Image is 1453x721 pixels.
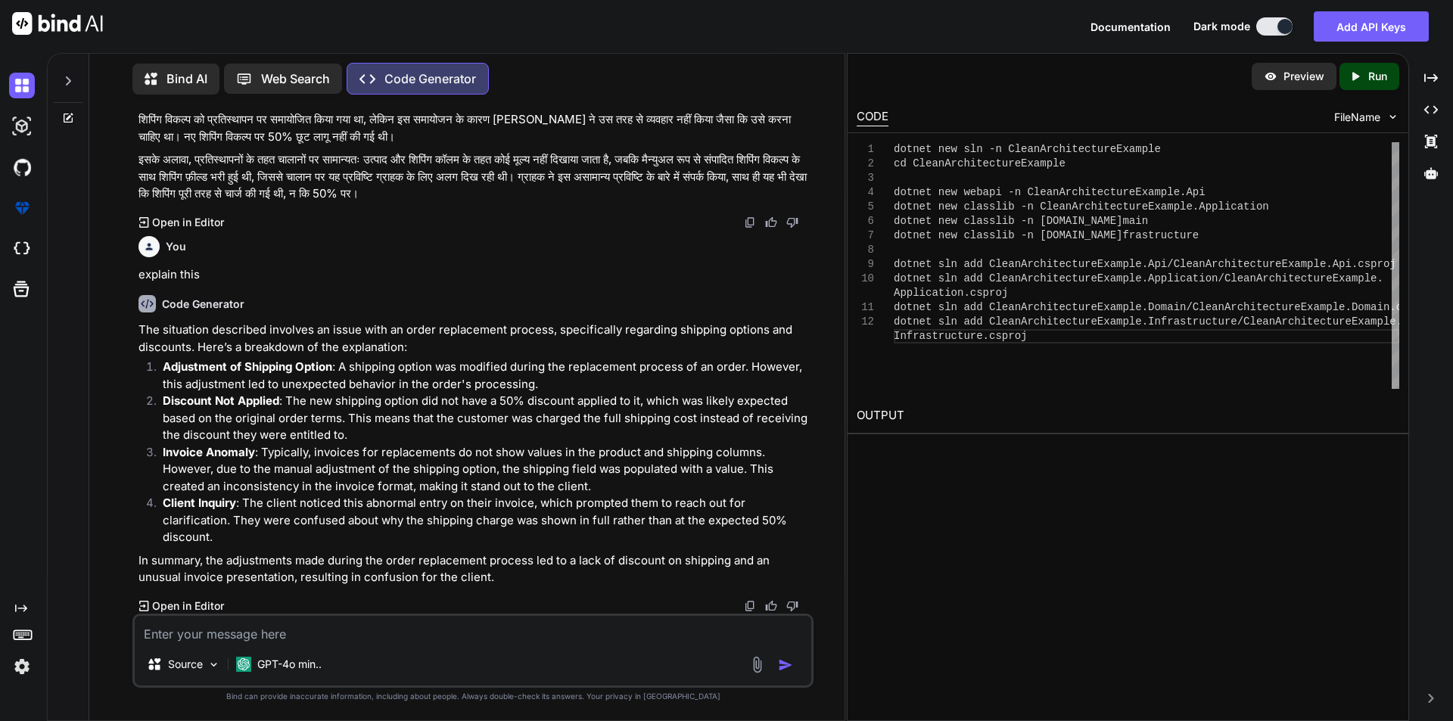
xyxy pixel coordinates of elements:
div: 11 [857,300,874,315]
strong: Client Inquiry [163,496,236,510]
img: attachment [748,656,766,673]
span: dotnet new webapi -n CleanArchitectureExample.Api [894,186,1206,198]
div: 9 [857,257,874,272]
div: 10 [857,272,874,286]
img: copy [744,600,756,612]
span: cd CleanArchitectureExample [894,157,1066,169]
span: Infrastructure.csproj [894,330,1027,342]
span: Application.csproj [894,287,1008,299]
span: main [1122,215,1148,227]
p: इसके अलावा, प्रतिस्थापनों के तहत चालानों पर सामान्यतः उत्पाद और शिपिंग कॉलम के तहत कोई मूल्य नहीं... [138,151,811,203]
span: rchitectureExample.Api.csproj [1212,258,1396,270]
span: dotnet sln add CleanArchitectureExample.Domain/Cle [894,301,1212,313]
span: Documentation [1091,20,1171,33]
div: 4 [857,185,874,200]
p: Code Generator [384,70,476,88]
div: 1 [857,142,874,157]
div: CODE [857,108,888,126]
strong: Invoice Anomaly [163,445,255,459]
p: : A shipping option was modified during the replacement process of an order. However, this adjust... [163,359,811,393]
p: GPT-4o min.. [257,657,322,672]
button: Documentation [1091,19,1171,35]
img: darkChat [9,73,35,98]
p: Source [168,657,203,672]
h6: Code Generator [162,297,244,312]
span: dotnet new classlib -n [DOMAIN_NAME] [894,215,1122,227]
img: like [765,216,777,228]
div: 7 [857,228,874,243]
p: Run [1368,69,1387,84]
img: GPT-4o mini [236,657,251,672]
p: In summary, the adjustments made during the order replacement process led to a lack of discount o... [138,552,811,586]
span: anArchitectureExample.Domain.csproj [1212,301,1434,313]
strong: Discount Not Applied [163,393,279,408]
p: The situation described involves an issue with an order replacement process, specifically regardi... [138,322,811,356]
img: chevron down [1386,110,1399,123]
img: preview [1264,70,1277,83]
span: n/CleanArchitectureExample. [1212,272,1383,284]
span: dotnet sln add CleanArchitectureExample.Api/CleanA [894,258,1212,270]
img: copy [744,216,756,228]
img: dislike [786,216,798,228]
p: Open in Editor [152,215,224,230]
div: 3 [857,171,874,185]
p: शिपिंग विकल्प को प्रतिस्थापन पर समायोजित किया गया था, लेकिन इस समायोजन के कारण [PERSON_NAME] ने उ... [138,111,811,145]
div: 8 [857,243,874,257]
img: premium [9,195,35,221]
img: githubDark [9,154,35,180]
span: dotnet sln add CleanArchitectureExample.Applicatio [894,272,1212,284]
img: like [765,600,777,612]
img: settings [9,654,35,679]
p: Preview [1283,69,1324,84]
div: 12 [857,315,874,329]
span: Dark mode [1193,19,1250,34]
span: ture/CleanArchitectureExample. [1212,315,1402,328]
span: plication [1212,200,1269,213]
span: dotnet new classlib -n CleanArchitectureExample.Ap [894,200,1212,213]
p: explain this [138,266,811,284]
p: : The client noticed this abnormal entry on their invoice, which prompted them to reach out for c... [163,495,811,546]
button: Add API Keys [1314,11,1429,42]
p: : Typically, invoices for replacements do not show values in the product and shipping columns. Ho... [163,444,811,496]
p: : The new shipping option did not have a 50% discount applied to it, which was likely expected ba... [163,393,811,444]
span: dotnet new sln -n CleanArchitectureExample [894,143,1161,155]
p: Open in Editor [152,598,224,614]
h2: OUTPUT [848,398,1408,434]
span: dotnet new classlib -n [DOMAIN_NAME] [894,229,1122,241]
img: Bind AI [12,12,103,35]
div: 2 [857,157,874,171]
strong: Adjustment of Shipping Option [163,359,332,374]
img: dislike [786,600,798,612]
div: 5 [857,200,874,214]
img: icon [778,657,793,673]
img: darkAi-studio [9,113,35,139]
h6: You [166,239,186,254]
p: Bind can provide inaccurate information, including about people. Always double-check its answers.... [132,691,814,702]
span: frastructure [1122,229,1199,241]
span: FileName [1334,110,1380,125]
div: 6 [857,214,874,228]
img: Pick Models [207,658,220,671]
img: cloudideIcon [9,236,35,262]
span: dotnet sln add CleanArchitectureExample.Infrastruc [894,315,1212,328]
p: Web Search [261,70,330,88]
p: Bind AI [166,70,207,88]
